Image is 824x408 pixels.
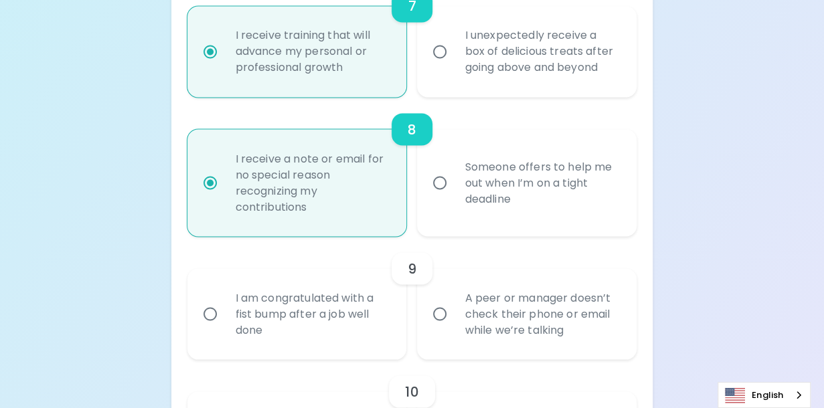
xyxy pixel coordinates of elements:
[187,97,636,236] div: choice-group-check
[224,11,399,92] div: I receive training that will advance my personal or professional growth
[454,142,629,223] div: Someone offers to help me out when I’m on a tight deadline
[224,134,399,231] div: I receive a note or email for no special reason recognizing my contributions
[224,274,399,354] div: I am congratulated with a fist bump after a job well done
[408,258,416,279] h6: 9
[718,382,811,408] div: Language
[454,11,629,92] div: I unexpectedly receive a box of delicious treats after going above and beyond
[187,236,636,359] div: choice-group-check
[454,274,629,354] div: A peer or manager doesn’t check their phone or email while we’re talking
[718,382,811,408] aside: Language selected: English
[408,118,416,140] h6: 8
[405,381,418,402] h6: 10
[718,383,810,407] a: English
